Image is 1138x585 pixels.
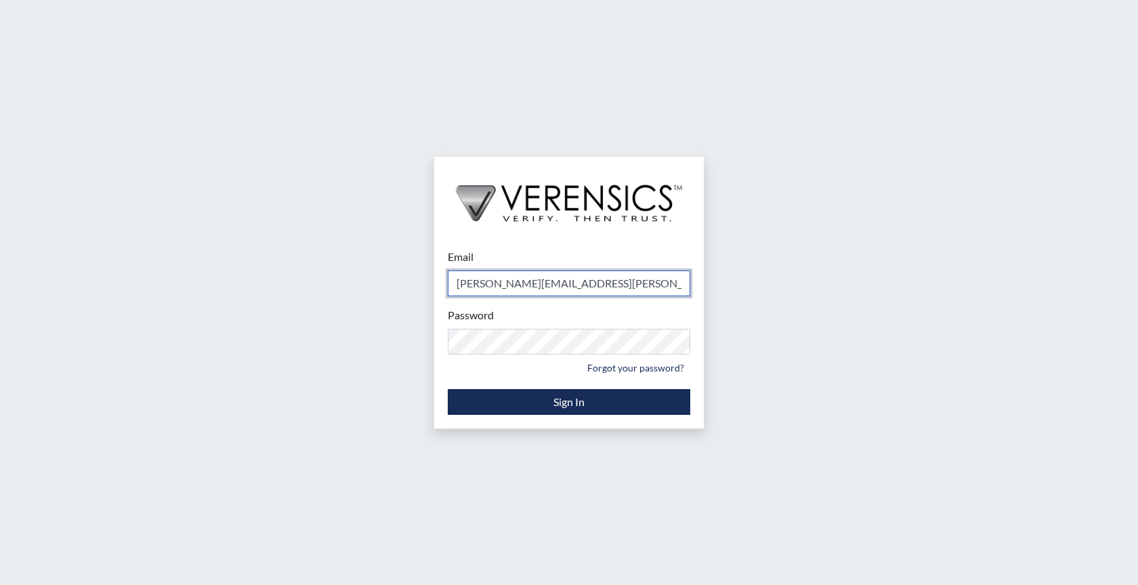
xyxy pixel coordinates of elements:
[434,157,704,235] img: logo-wide-black.2aad4157.png
[448,270,690,296] input: Email
[581,357,690,378] a: Forgot your password?
[448,307,494,323] label: Password
[448,249,473,265] label: Email
[448,389,690,415] button: Sign In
